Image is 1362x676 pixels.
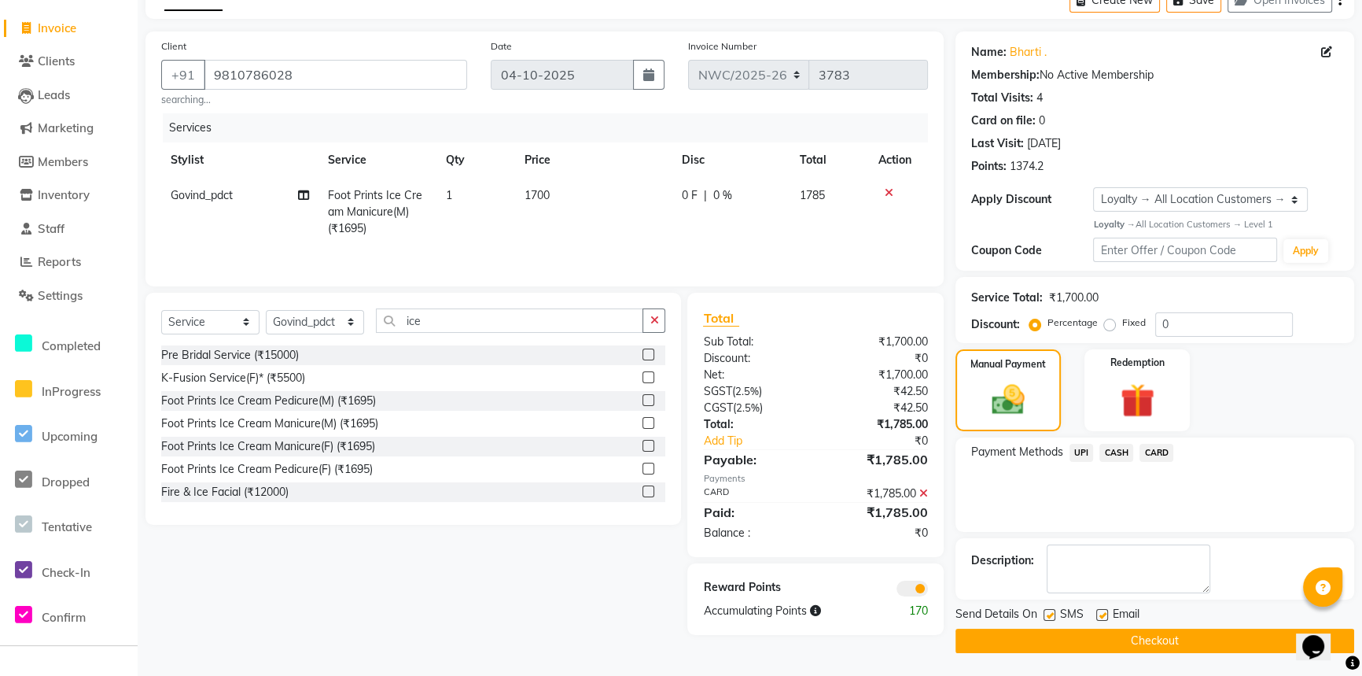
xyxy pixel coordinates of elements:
span: Invoice [38,20,76,35]
th: Price [515,142,672,178]
div: Foot Prints Ice Cream Manicure(F) (₹1695) [161,438,375,455]
div: ₹0 [836,433,939,449]
div: Service Total: [971,290,1043,306]
span: Staff [38,221,64,236]
div: Apply Discount [971,191,1094,208]
label: Client [161,39,186,54]
div: ₹1,785.00 [815,503,940,522]
span: Members [38,154,88,169]
small: searching... [161,93,467,107]
th: Disc [672,142,790,178]
div: No Active Membership [971,67,1338,83]
div: Services [163,113,940,142]
span: Clients [38,54,75,68]
label: Manual Payment [970,357,1046,371]
span: Leads [38,87,70,102]
img: _cash.svg [981,381,1035,419]
div: Sub Total: [691,334,815,350]
span: 1 [446,188,452,202]
th: Total [790,142,869,178]
a: Invoice [4,20,134,38]
span: Confirm [42,610,86,625]
span: Foot Prints Ice Cream Manicure(M) (₹1695) [328,188,422,235]
input: Search by Name/Mobile/Email/Code [204,60,467,90]
span: 1785 [800,188,825,202]
a: Bharti . [1010,44,1047,61]
a: Marketing [4,120,134,138]
label: Redemption [1110,356,1165,370]
a: Inventory [4,187,134,205]
span: Tentative [42,519,92,534]
div: 0 [1039,113,1045,129]
img: _gift.svg [1110,379,1165,422]
span: Upcoming [42,429,98,444]
span: UPI [1069,444,1094,462]
div: ₹1,785.00 [815,416,940,433]
span: Settings [38,288,83,303]
div: Discount: [971,316,1020,333]
strong: Loyalty → [1093,219,1135,230]
label: Date [491,39,512,54]
div: Discount: [691,350,815,367]
a: Settings [4,287,134,305]
label: Invoice Number [688,39,756,54]
div: Paid: [691,503,815,522]
div: Payable: [691,450,815,469]
span: Dropped [42,475,90,489]
span: Reports [38,254,81,269]
a: Add Tip [691,433,836,449]
div: CARD [691,486,815,502]
th: Stylist [161,142,318,178]
span: Govind_pdct [171,188,233,202]
span: Inventory [38,187,90,202]
button: Checkout [955,629,1354,653]
button: Apply [1283,239,1328,263]
div: ₹1,700.00 [815,334,940,350]
div: [DATE] [1027,135,1061,152]
div: ₹1,785.00 [815,486,940,502]
span: 1700 [525,188,550,202]
div: Points: [971,158,1007,175]
span: CGST [703,401,732,415]
th: Qty [436,142,515,178]
div: Membership: [971,67,1040,83]
div: Fire & Ice Facial (₹12000) [161,484,289,501]
span: Total [703,310,739,327]
div: Card on file: [971,113,1036,129]
div: 4 [1036,90,1043,106]
th: Action [869,142,928,178]
div: Foot Prints Ice Cream Pedicure(M) (₹1695) [161,393,376,409]
input: Search or Scan [376,308,643,333]
input: Enter Offer / Coupon Code [1093,238,1277,262]
div: Payments [703,472,927,486]
span: CARD [1139,444,1173,462]
span: Marketing [38,120,94,135]
span: Email [1113,606,1139,626]
button: +91 [161,60,205,90]
th: Service [318,142,436,178]
iframe: chat widget [1296,613,1346,660]
div: ₹1,785.00 [815,450,940,469]
span: 0 F [682,187,698,204]
div: ₹0 [815,525,940,541]
a: Staff [4,220,134,238]
span: Send Details On [955,606,1037,626]
span: 0 % [713,187,732,204]
div: 1374.2 [1010,158,1044,175]
label: Fixed [1122,316,1146,330]
span: InProgress [42,384,101,399]
div: Foot Prints Ice Cream Manicure(M) (₹1695) [161,416,378,432]
span: SGST [703,384,731,398]
span: 2.5% [734,385,758,397]
a: Leads [4,87,134,105]
div: Total Visits: [971,90,1033,106]
div: K-Fusion Service(F)* (₹5500) [161,370,305,386]
span: SMS [1060,606,1084,626]
div: Balance : [691,525,815,541]
div: Description: [971,552,1034,569]
div: ( ) [691,400,815,416]
div: ₹42.50 [815,400,940,416]
span: Completed [42,338,101,353]
div: ₹42.50 [815,383,940,400]
div: Accumulating Points [691,603,877,619]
